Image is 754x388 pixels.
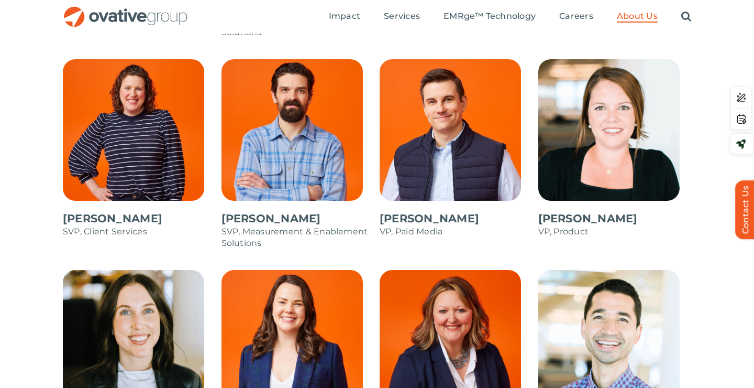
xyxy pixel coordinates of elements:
span: EMRge™ Technology [443,11,536,21]
span: About Us [617,11,658,21]
a: EMRge™ Technology [443,11,536,23]
a: Impact [329,11,360,23]
span: Services [384,11,420,21]
span: Careers [559,11,593,21]
a: Search [681,11,691,23]
a: OG_Full_horizontal_RGB [63,5,188,15]
a: About Us [617,11,658,23]
a: Services [384,11,420,23]
a: Careers [559,11,593,23]
span: Impact [329,11,360,21]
